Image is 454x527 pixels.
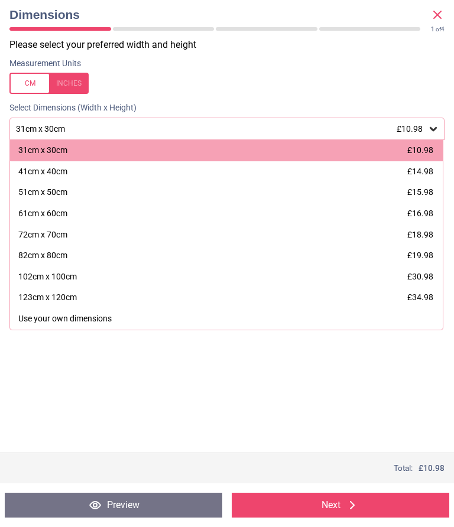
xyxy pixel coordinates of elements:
div: 123cm x 120cm [18,292,77,304]
span: £10.98 [407,145,433,155]
div: of 4 [431,25,445,34]
span: £34.98 [407,292,433,302]
button: Next [232,493,449,518]
div: Use your own dimensions [18,313,112,325]
span: £19.98 [407,251,433,260]
div: 102cm x 100cm [18,271,77,283]
button: Preview [5,493,222,518]
span: £18.98 [407,230,433,239]
span: £10.98 [397,124,423,134]
span: £16.98 [407,209,433,218]
p: Please select your preferred width and height [9,38,454,51]
span: 1 [431,26,434,32]
div: 51cm x 50cm [18,187,67,199]
div: 82cm x 80cm [18,250,67,262]
span: Dimensions [9,6,430,23]
div: 72cm x 70cm [18,229,67,241]
div: 61cm x 60cm [18,208,67,220]
span: £15.98 [407,187,433,197]
div: Total: [9,463,445,474]
span: £14.98 [407,167,433,176]
div: 31cm x 30cm [15,124,427,134]
div: 41cm x 40cm [18,166,67,178]
label: Measurement Units [9,58,81,70]
div: 31cm x 30cm [18,145,67,157]
span: £30.98 [407,272,433,281]
span: £ [419,463,445,474]
span: 10.98 [423,463,445,473]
